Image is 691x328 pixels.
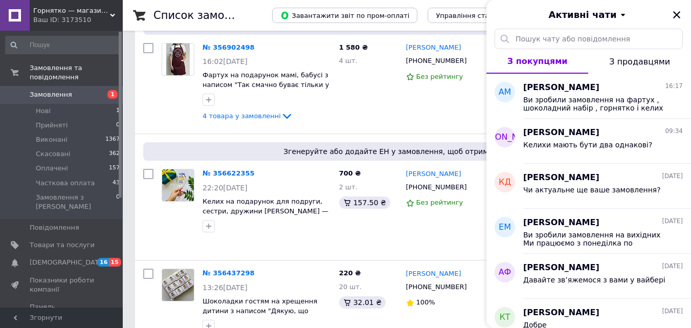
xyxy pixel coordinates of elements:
[588,49,691,74] button: З продавцями
[486,119,691,164] button: [PERSON_NAME][PERSON_NAME]09:34Келихи мають бути два однакові?
[36,106,51,116] span: Нові
[33,15,123,25] div: Ваш ID: 3173510
[203,184,248,192] span: 22:20[DATE]
[515,8,662,21] button: Активні чати
[203,283,248,292] span: 13:26[DATE]
[499,86,511,98] span: АМ
[116,193,120,211] span: 0
[36,149,71,159] span: Скасовані
[416,73,463,80] span: Без рейтингу
[339,57,358,64] span: 4 шт.
[116,121,120,130] span: 0
[404,280,469,294] div: [PHONE_NUMBER]
[36,121,68,130] span: Прийняті
[97,258,109,267] span: 16
[280,11,409,20] span: Завантажити звіт по пром-оплаті
[662,172,683,181] span: [DATE]
[153,9,257,21] h1: Список замовлень
[523,96,668,112] span: Ви зробили замовлення на фартух , шоколадний набір , горнятко і келих
[107,90,118,99] span: 1
[339,269,361,277] span: 220 ₴
[36,135,68,144] span: Виконані
[162,43,194,76] a: Фото товару
[162,169,194,202] a: Фото товару
[662,307,683,316] span: [DATE]
[113,179,120,188] span: 43
[30,223,79,232] span: Повідомлення
[665,127,683,136] span: 09:34
[116,106,120,116] span: 1
[30,90,72,99] span: Замовлення
[495,29,683,49] input: Пошук чату або повідомлення
[203,169,255,177] a: № 356622355
[30,258,105,267] span: [DEMOGRAPHIC_DATA]
[404,181,469,194] div: [PHONE_NUMBER]
[404,54,469,68] div: [PHONE_NUMBER]
[203,269,255,277] a: № 356437298
[339,283,362,291] span: 20 шт.
[523,307,599,319] span: [PERSON_NAME]
[147,146,666,157] span: Згенеруйте або додайте ЕН у замовлення, щоб отримати оплату
[416,298,435,306] span: 100%
[203,198,329,243] a: Келих на подарунок для подруги, сестри, дружини [PERSON_NAME] — іменний з написом "[PERSON_NAME] ...
[272,8,417,23] button: Завантажити звіт по пром-оплаті
[166,43,190,75] img: Фото товару
[30,240,95,250] span: Товари та послуги
[30,302,95,321] span: Панель управління
[523,231,668,247] span: Ви зробили замовлення на вихідних Ми працюємо з понеділка по пʼятницю з 9 до 18:00 Наступна відпр...
[523,217,599,229] span: [PERSON_NAME]
[428,8,522,23] button: Управління статусами
[662,217,683,226] span: [DATE]
[109,149,120,159] span: 362
[203,43,255,51] a: № 356902498
[162,169,194,201] img: Фото товару
[486,254,691,299] button: АФ[PERSON_NAME][DATE]Давайте звʼяжемося з вами у вайбері
[436,12,514,19] span: Управління статусами
[523,186,661,194] span: Чи актуальне ще ваше замовлення?
[406,169,461,179] a: [PERSON_NAME]
[665,82,683,91] span: 16:17
[339,183,358,191] span: 2 шт.
[523,141,652,149] span: Келихи мають бути два однакові?
[471,132,539,143] span: [PERSON_NAME]
[339,296,386,309] div: 32.01 ₴
[109,258,121,267] span: 15
[499,312,510,323] span: КТ
[523,172,599,184] span: [PERSON_NAME]
[36,164,68,173] span: Оплачені
[30,276,95,294] span: Показники роботи компанії
[203,112,281,120] span: 4 товара у замовленні
[339,196,390,209] div: 157.50 ₴
[499,222,511,233] span: ЕМ
[30,63,123,82] span: Замовлення та повідомлення
[499,267,511,278] span: АФ
[523,262,599,274] span: [PERSON_NAME]
[33,6,110,15] span: Горнятко — магазин сувенірів | друк на футболках,худі, чашках, келихах,графінах,шкарпетках та інше
[105,135,120,144] span: 1367
[609,57,670,67] span: З продавцями
[486,49,588,74] button: З покупцями
[162,269,194,301] img: Фото товару
[548,8,616,21] span: Активні чати
[507,56,568,66] span: З покупцями
[499,177,511,188] span: КД
[203,112,293,120] a: 4 товара у замовленні
[203,297,317,324] a: Шоколадки гостям на хрещення дитини з написом "Дякую, що розділили зі мною це свято"
[486,74,691,119] button: АМ[PERSON_NAME]16:17Ви зробили замовлення на фартух , шоколадний набір , горнятко і келих
[203,57,248,65] span: 16:02[DATE]
[109,164,120,173] span: 157
[406,269,461,279] a: [PERSON_NAME]
[523,127,599,139] span: [PERSON_NAME]
[486,209,691,254] button: ЕМ[PERSON_NAME][DATE]Ви зробили замовлення на вихідних Ми працюємо з понеділка по пʼятницю з 9 до...
[523,276,665,284] span: Давайте звʼяжемося з вами у вайбері
[5,36,121,54] input: Пошук
[36,193,116,211] span: Замовлення з [PERSON_NAME]
[203,71,329,98] a: Фартух на подарунок мамі, бабусі з написом "Так смачно буває тільки у бабусі"
[662,262,683,271] span: [DATE]
[339,43,368,51] span: 1 580 ₴
[339,169,361,177] span: 700 ₴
